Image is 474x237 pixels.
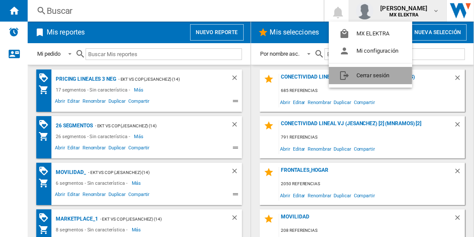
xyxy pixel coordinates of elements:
[329,42,412,60] button: Mi configuración
[329,67,412,84] button: Cerrar sesión
[329,25,412,42] button: MX ELEKTRA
